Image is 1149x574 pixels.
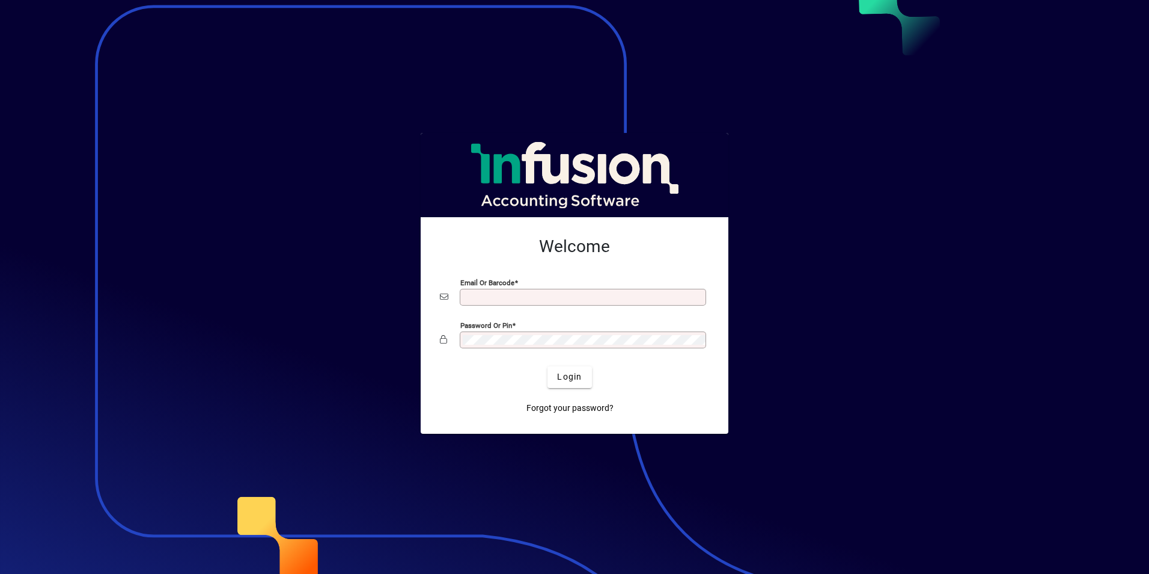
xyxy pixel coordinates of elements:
mat-label: Email or Barcode [460,278,514,286]
h2: Welcome [440,236,709,257]
span: Forgot your password? [526,402,614,415]
mat-label: Password or Pin [460,321,512,329]
span: Login [557,371,582,383]
button: Login [547,366,591,388]
a: Forgot your password? [522,398,618,419]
